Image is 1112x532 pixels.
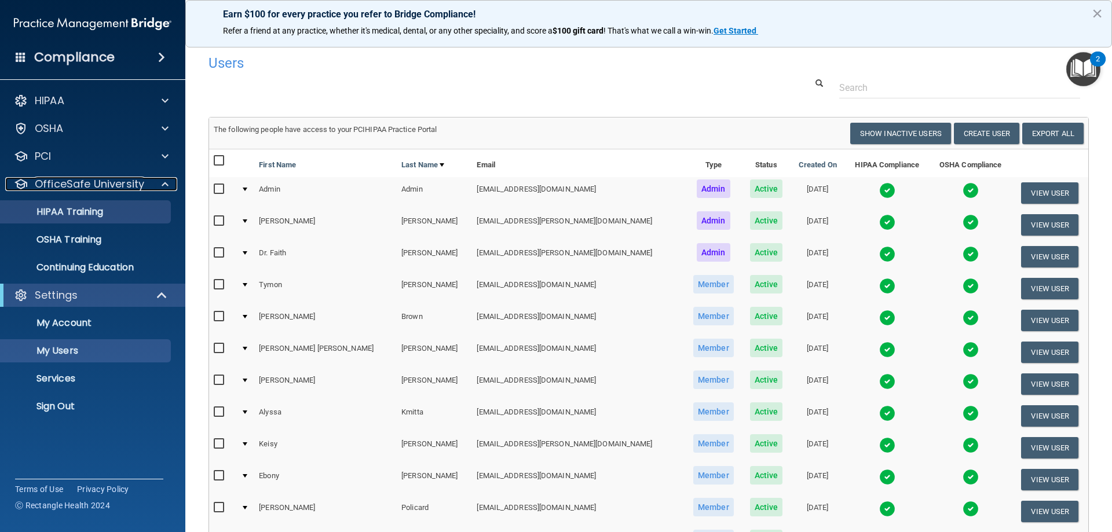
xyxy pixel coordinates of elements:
[472,432,685,464] td: [EMAIL_ADDRESS][PERSON_NAME][DOMAIN_NAME]
[1096,59,1100,74] div: 2
[1021,182,1078,204] button: View User
[1022,123,1084,144] a: Export All
[693,307,734,325] span: Member
[1021,437,1078,458] button: View User
[879,342,895,358] img: tick.e7d51cea.svg
[954,123,1019,144] button: Create User
[472,209,685,241] td: [EMAIL_ADDRESS][PERSON_NAME][DOMAIN_NAME]
[1021,310,1078,331] button: View User
[209,56,715,71] h4: Users
[397,209,472,241] td: [PERSON_NAME]
[1021,469,1078,490] button: View User
[397,336,472,368] td: [PERSON_NAME]
[14,149,169,163] a: PCI
[750,434,783,453] span: Active
[472,368,685,400] td: [EMAIL_ADDRESS][DOMAIN_NAME]
[963,469,979,485] img: tick.e7d51cea.svg
[472,400,685,432] td: [EMAIL_ADDRESS][DOMAIN_NAME]
[750,466,783,485] span: Active
[697,211,730,230] span: Admin
[879,310,895,326] img: tick.e7d51cea.svg
[930,149,1012,177] th: OSHA Compliance
[963,310,979,326] img: tick.e7d51cea.svg
[14,122,169,135] a: OSHA
[799,158,837,172] a: Created On
[839,77,1080,98] input: Search
[254,241,397,273] td: Dr. Faith
[254,464,397,496] td: Ebony
[791,273,845,304] td: [DATE]
[714,26,758,35] a: Get Started
[397,496,472,527] td: Policard
[693,339,734,357] span: Member
[254,400,397,432] td: Alyssa
[963,246,979,262] img: tick.e7d51cea.svg
[472,241,685,273] td: [EMAIL_ADDRESS][PERSON_NAME][DOMAIN_NAME]
[254,304,397,336] td: [PERSON_NAME]
[603,26,714,35] span: ! That's what we call a win-win.
[963,342,979,358] img: tick.e7d51cea.svg
[791,432,845,464] td: [DATE]
[8,262,166,273] p: Continuing Education
[472,149,685,177] th: Email
[1092,4,1103,23] button: Close
[254,209,397,241] td: [PERSON_NAME]
[14,288,168,302] a: Settings
[254,368,397,400] td: [PERSON_NAME]
[963,405,979,421] img: tick.e7d51cea.svg
[750,179,783,198] span: Active
[1021,501,1078,522] button: View User
[750,211,783,230] span: Active
[1021,405,1078,427] button: View User
[693,466,734,485] span: Member
[791,304,845,336] td: [DATE]
[254,432,397,464] td: Keisy
[397,368,472,400] td: [PERSON_NAME]
[845,149,930,177] th: HIPAA Compliance
[879,437,895,453] img: tick.e7d51cea.svg
[879,405,895,421] img: tick.e7d51cea.svg
[553,26,603,35] strong: $100 gift card
[879,246,895,262] img: tick.e7d51cea.svg
[15,483,63,495] a: Terms of Use
[750,307,783,325] span: Active
[397,241,472,273] td: [PERSON_NAME]
[8,401,166,412] p: Sign Out
[879,278,895,294] img: tick.e7d51cea.svg
[791,336,845,368] td: [DATE]
[879,373,895,390] img: tick.e7d51cea.svg
[850,123,951,144] button: Show Inactive Users
[35,149,51,163] p: PCI
[34,49,115,65] h4: Compliance
[693,434,734,453] span: Member
[77,483,129,495] a: Privacy Policy
[14,12,171,35] img: PMB logo
[8,206,103,218] p: HIPAA Training
[8,373,166,384] p: Services
[1021,278,1078,299] button: View User
[963,373,979,390] img: tick.e7d51cea.svg
[401,158,444,172] a: Last Name
[791,177,845,209] td: [DATE]
[397,177,472,209] td: Admin
[963,501,979,517] img: tick.e7d51cea.svg
[963,437,979,453] img: tick.e7d51cea.svg
[223,26,553,35] span: Refer a friend at any practice, whether it's medical, dental, or any other speciality, and score a
[254,273,397,304] td: Tymon
[472,496,685,527] td: [EMAIL_ADDRESS][DOMAIN_NAME]
[693,370,734,389] span: Member
[791,496,845,527] td: [DATE]
[693,402,734,421] span: Member
[472,336,685,368] td: [EMAIL_ADDRESS][DOMAIN_NAME]
[14,177,169,191] a: OfficeSafe University
[8,317,166,329] p: My Account
[791,400,845,432] td: [DATE]
[259,158,296,172] a: First Name
[254,496,397,527] td: [PERSON_NAME]
[963,182,979,199] img: tick.e7d51cea.svg
[697,243,730,262] span: Admin
[1021,373,1078,395] button: View User
[963,278,979,294] img: tick.e7d51cea.svg
[742,149,791,177] th: Status
[693,275,734,293] span: Member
